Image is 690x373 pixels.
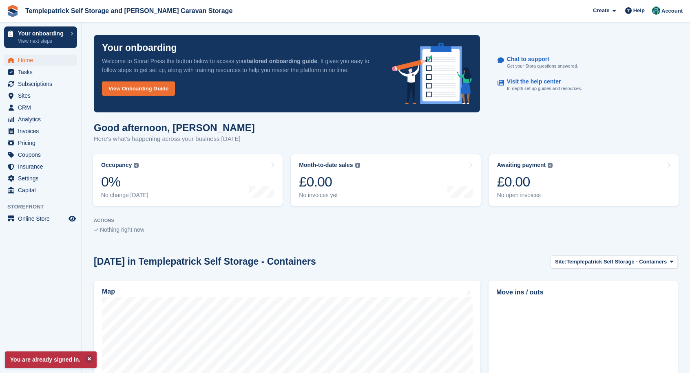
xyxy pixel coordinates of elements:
[18,66,67,78] span: Tasks
[291,154,480,206] a: Month-to-date sales £0.00 No invoices yet
[7,5,19,17] img: stora-icon-8386f47178a22dfd0bd8f6a31ec36ba5ce8667c1dd55bd0f319d3a0aa187defe.svg
[94,218,678,223] p: ACTIONS
[102,57,379,75] p: Welcome to Stora! Press the button below to access your . It gives you easy to follow steps to ge...
[498,74,670,96] a: Visit the help center In-depth set up guides and resources.
[7,203,81,211] span: Storefront
[496,287,670,297] h2: Move ins / outs
[18,161,67,172] span: Insurance
[507,63,578,70] p: Get your Stora questions answered.
[4,161,77,172] a: menu
[497,173,553,190] div: £0.00
[593,7,609,15] span: Create
[101,192,148,199] div: No change [DATE]
[4,66,77,78] a: menu
[489,154,679,206] a: Awaiting payment £0.00 No open invoices
[18,90,67,101] span: Sites
[4,90,77,101] a: menu
[18,184,67,196] span: Capital
[18,55,67,66] span: Home
[94,134,255,144] p: Here's what's happening across your business [DATE]
[22,4,236,18] a: Templepatrick Self Storage and [PERSON_NAME] Caravan Storage
[4,102,77,113] a: menu
[498,52,670,74] a: Chat to support Get your Stora questions answered.
[4,149,77,160] a: menu
[93,154,283,206] a: Occupancy 0% No change [DATE]
[5,351,97,368] p: You are already signed in.
[18,102,67,113] span: CRM
[4,173,77,184] a: menu
[18,125,67,137] span: Invoices
[652,7,660,15] img: Gareth Hagan
[4,114,77,125] a: menu
[247,58,317,64] strong: tailored onboarding guide
[18,78,67,90] span: Subscriptions
[18,213,67,224] span: Online Store
[355,163,360,168] img: icon-info-grey-7440780725fd019a000dd9b08b2336e03edf1995a4989e88bcd33f0948082b44.svg
[555,258,566,266] span: Site:
[4,184,77,196] a: menu
[497,162,546,169] div: Awaiting payment
[67,214,77,224] a: Preview store
[94,122,255,133] h1: Good afternoon, [PERSON_NAME]
[507,56,572,63] p: Chat to support
[4,78,77,90] a: menu
[633,7,645,15] span: Help
[551,255,678,269] button: Site: Templepatrick Self Storage - Containers
[4,137,77,149] a: menu
[4,125,77,137] a: menu
[661,7,683,15] span: Account
[102,81,175,96] a: View Onboarding Guide
[101,162,132,169] div: Occupancy
[18,37,66,45] p: View next steps
[18,149,67,160] span: Coupons
[18,31,66,36] p: Your onboarding
[507,78,576,85] p: Visit the help center
[18,137,67,149] span: Pricing
[548,163,553,168] img: icon-info-grey-7440780725fd019a000dd9b08b2336e03edf1995a4989e88bcd33f0948082b44.svg
[102,288,115,295] h2: Map
[100,226,144,233] span: Nothing right now
[4,55,77,66] a: menu
[134,163,139,168] img: icon-info-grey-7440780725fd019a000dd9b08b2336e03edf1995a4989e88bcd33f0948082b44.svg
[299,162,353,169] div: Month-to-date sales
[101,173,148,190] div: 0%
[18,114,67,125] span: Analytics
[497,192,553,199] div: No open invoices
[299,173,360,190] div: £0.00
[102,43,177,53] p: Your onboarding
[4,26,77,48] a: Your onboarding View next steps
[94,256,316,267] h2: [DATE] in Templepatrick Self Storage - Containers
[4,213,77,224] a: menu
[18,173,67,184] span: Settings
[299,192,360,199] div: No invoices yet
[94,228,98,232] img: blank_slate_check_icon-ba018cac091ee9be17c0a81a6c232d5eb81de652e7a59be601be346b1b6ddf79.svg
[566,258,667,266] span: Templepatrick Self Storage - Containers
[392,43,472,104] img: onboarding-info-6c161a55d2c0e0a8cae90662b2fe09162a5109e8cc188191df67fb4f79e88e88.svg
[507,85,582,92] p: In-depth set up guides and resources.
